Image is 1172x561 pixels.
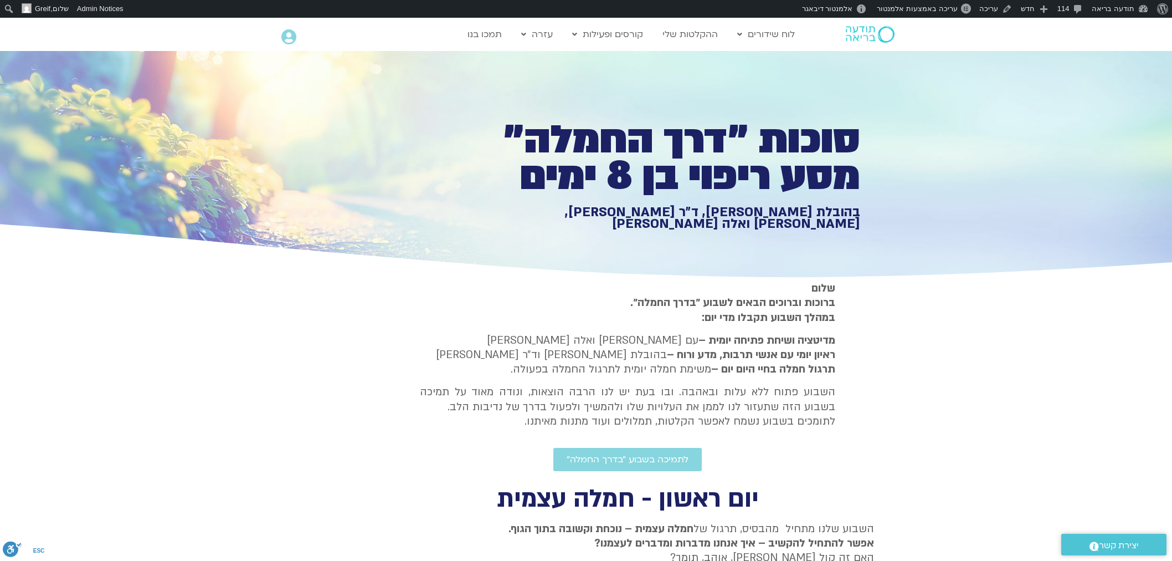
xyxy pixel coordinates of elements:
h2: יום ראשון - חמלה עצמית [381,488,874,511]
b: ראיון יומי עם אנשי תרבות, מדע ורוח – [667,348,835,362]
a: ההקלטות שלי [657,24,723,45]
span: לתמיכה בשבוע ״בדרך החמלה״ [567,455,688,465]
span: Greif [35,4,50,13]
span: יצירת קשר [1099,538,1139,553]
strong: ברוכות וברוכים הבאים לשבוע ״בדרך החמלה״. במהלך השבוע תקבלו מדי יום: [630,295,835,324]
a: תמכו בנו [462,24,507,45]
a: לוח שידורים [732,24,800,45]
a: לתמיכה בשבוע ״בדרך החמלה״ [553,448,702,471]
a: עזרה [516,24,558,45]
img: תודעה בריאה [846,26,895,43]
p: עם [PERSON_NAME] ואלה [PERSON_NAME] בהובלת [PERSON_NAME] וד״ר [PERSON_NAME] משימת חמלה יומית לתרג... [420,333,835,377]
b: תרגול חמלה בחיי היום יום – [711,362,835,376]
strong: חמלה עצמית – נוכחת וקשובה בתוך הגוף. אפשר להתחיל להקשיב – איך אנחנו מדברות ומדברים לעצמנו? [508,522,874,550]
strong: שלום [811,281,835,295]
p: השבוע פתוח ללא עלות ובאהבה. ובו בעת יש לנו הרבה הוצאות, ונודה מאוד על תמיכה בשבוע הזה שתעזור לנו ... [420,385,835,429]
a: יצירת קשר [1061,534,1166,555]
strong: מדיטציה ושיחת פתיחה יומית – [698,333,835,348]
h1: סוכות ״דרך החמלה״ מסע ריפוי בן 8 ימים [476,122,860,195]
span: עריכה באמצעות אלמנטור [877,4,957,13]
h1: בהובלת [PERSON_NAME], ד״ר [PERSON_NAME], [PERSON_NAME] ואלה [PERSON_NAME] [476,206,860,230]
a: קורסים ופעילות [567,24,649,45]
